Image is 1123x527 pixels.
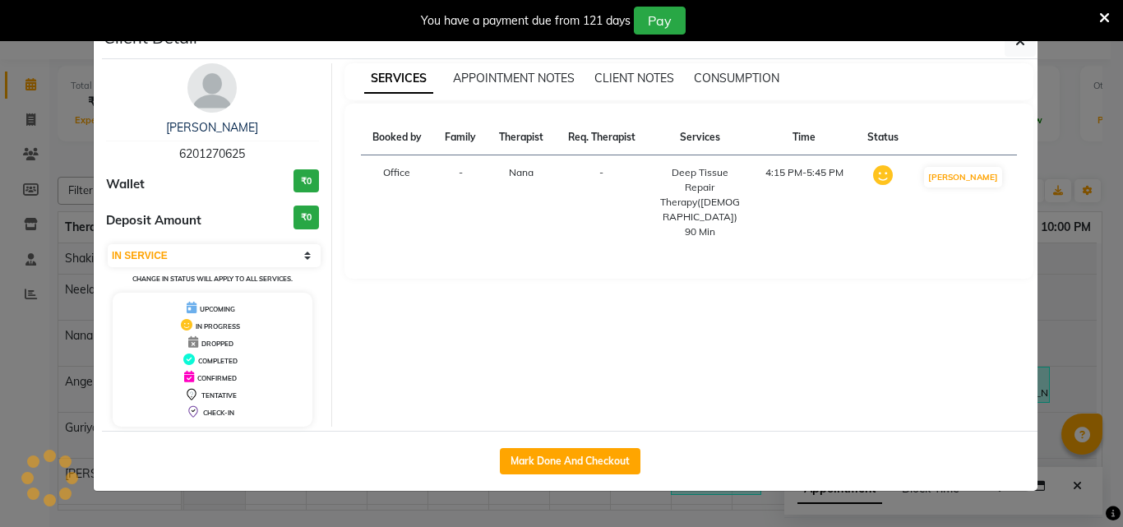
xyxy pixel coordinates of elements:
[634,7,686,35] button: Pay
[648,120,752,155] th: Services
[166,120,258,135] a: [PERSON_NAME]
[201,340,233,348] span: DROPPED
[658,165,742,239] div: Deep Tissue Repair Therapy([DEMOGRAPHIC_DATA]) 90 Min
[488,120,556,155] th: Therapist
[433,155,488,250] td: -
[500,448,640,474] button: Mark Done And Checkout
[453,71,575,86] span: APPOINTMENT NOTES
[179,146,245,161] span: 6201270625
[361,120,434,155] th: Booked by
[196,322,240,331] span: IN PROGRESS
[132,275,293,283] small: Change in status will apply to all services.
[509,166,534,178] span: Nana
[197,374,237,382] span: CONFIRMED
[433,120,488,155] th: Family
[364,64,433,94] span: SERVICES
[106,211,201,230] span: Deposit Amount
[694,71,779,86] span: CONSUMPTION
[556,155,648,250] td: -
[201,391,237,400] span: TENTATIVE
[361,155,434,250] td: Office
[200,305,235,313] span: UPCOMING
[198,357,238,365] span: COMPLETED
[203,409,234,417] span: CHECK-IN
[187,63,237,113] img: avatar
[556,120,648,155] th: Req. Therapist
[594,71,674,86] span: CLIENT NOTES
[106,175,145,194] span: Wallet
[856,120,910,155] th: Status
[421,12,631,30] div: You have a payment due from 121 days
[924,167,1002,187] button: [PERSON_NAME]
[293,169,319,193] h3: ₹0
[752,120,856,155] th: Time
[293,206,319,229] h3: ₹0
[752,155,856,250] td: 4:15 PM-5:45 PM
